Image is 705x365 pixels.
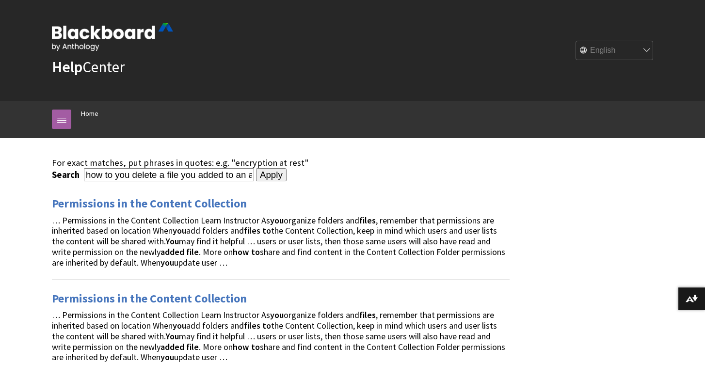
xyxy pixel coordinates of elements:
[233,341,249,352] strong: how
[270,309,284,320] strong: you
[256,168,287,182] input: Apply
[244,320,260,331] strong: files
[359,215,376,226] strong: files
[52,169,82,180] label: Search
[160,257,174,268] strong: you
[186,341,199,352] strong: file
[81,108,98,120] a: Home
[262,225,271,236] strong: to
[186,246,199,257] strong: file
[52,23,173,51] img: Blackboard by Anthology
[251,341,260,352] strong: to
[251,246,260,257] strong: to
[160,351,174,363] strong: you
[52,57,125,77] a: HelpCenter
[173,225,186,236] strong: you
[160,341,184,352] strong: added
[166,331,179,342] strong: You
[52,215,505,268] span: … Permissions in the Content Collection Learn Instructor As organize folders and , remember that ...
[173,320,186,331] strong: you
[52,196,247,211] a: Permissions in the Content Collection
[52,57,82,77] strong: Help
[244,225,260,236] strong: files
[160,246,184,257] strong: added
[359,309,376,320] strong: files
[262,320,271,331] strong: to
[52,309,505,363] span: … Permissions in the Content Collection Learn Instructor As organize folders and , remember that ...
[52,158,510,168] div: For exact matches, put phrases in quotes: e.g. "encryption at rest"
[576,41,654,61] select: Site Language Selector
[233,246,249,257] strong: how
[52,291,247,306] a: Permissions in the Content Collection
[166,236,179,247] strong: You
[270,215,284,226] strong: you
